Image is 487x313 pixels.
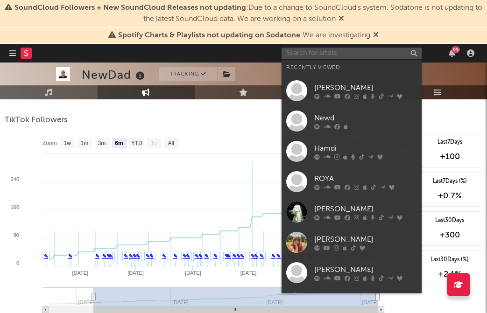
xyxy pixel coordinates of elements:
a: ✎ [271,253,275,259]
div: 99 [452,46,460,53]
a: Newd [282,106,422,136]
a: ✎ [186,253,190,259]
a: ✎ [254,253,258,259]
text: [DATE] [185,270,201,276]
a: ✎ [205,253,209,259]
a: ✎ [129,253,133,259]
text: [DATE] [72,270,88,276]
a: ✎ [213,253,218,259]
a: ✎ [260,253,264,259]
button: Tracking [159,67,217,81]
div: +100 [422,151,477,162]
a: [PERSON_NAME] [282,257,422,288]
div: Last 30 Days [422,216,477,225]
a: ✎ [240,253,244,259]
a: ✎ [195,253,199,259]
a: ✎ [276,253,281,259]
text: 1w [64,140,71,146]
text: 0 [16,260,19,266]
text: 160 [11,204,19,210]
text: [DATE] [362,299,379,305]
div: Hamdi [314,143,417,154]
span: : Due to a change to SoundCloud's system, Sodatone is not updating to the latest SoundCloud data.... [14,4,482,23]
button: 99 [449,49,455,57]
a: ✎ [162,253,166,259]
div: [PERSON_NAME] [314,82,417,93]
span: Spotify Charts & Playlists not updating on Sodatone [118,32,300,39]
text: 240 [11,176,19,182]
a: [PERSON_NAME] [282,197,422,227]
a: ✎ [183,253,187,259]
a: Hamdi [282,136,422,167]
text: Zoom [42,140,57,146]
text: 1m [81,140,89,146]
div: Last 7 Days [422,138,477,146]
div: +300 [422,230,477,241]
a: ✎ [102,253,106,259]
div: [PERSON_NAME] [314,234,417,245]
text: [DATE] [240,270,257,276]
a: ✎ [146,253,150,259]
div: +0.7 % [422,190,477,202]
div: [PERSON_NAME] [314,264,417,275]
div: Newd [314,112,417,124]
span: : We are investigating [118,32,370,39]
input: Search for artists [282,48,422,59]
div: +2.1 % [422,269,477,280]
text: 1y [151,140,157,146]
a: [PERSON_NAME] [282,76,422,106]
span: SoundCloud Followers + New SoundCloud Releases not updating [14,4,246,12]
a: ✎ [136,253,140,259]
a: ✎ [233,253,237,259]
div: [PERSON_NAME] [314,203,417,215]
div: Last 30 Days (%) [422,256,477,264]
a: ✎ [251,253,255,259]
div: ROYA [314,173,417,184]
text: All [168,140,174,146]
text: 3m [98,140,106,146]
text: 80 [14,232,19,238]
a: ✎ [109,253,113,259]
a: ✎ [236,253,240,259]
a: ✎ [124,253,128,259]
div: Last 7 Days (%) [422,177,477,186]
a: ✎ [133,253,137,259]
span: Dismiss [339,15,344,23]
a: ✎ [106,253,111,259]
a: ROYA [282,167,422,197]
a: ✎ [198,253,203,259]
div: Recently Viewed [286,62,417,73]
span: Dismiss [373,32,379,39]
text: YTD [131,140,142,146]
a: ✎ [68,253,72,259]
a: ✎ [149,253,154,259]
a: [PERSON_NAME] [282,227,422,257]
text: [DATE] [127,270,144,276]
a: ✎ [225,253,229,259]
div: NewDad [82,67,147,83]
span: TikTok Followers [5,115,68,126]
a: ✎ [44,253,48,259]
text: 6m [115,140,123,146]
a: ✎ [173,253,177,259]
a: ✎ [95,253,99,259]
